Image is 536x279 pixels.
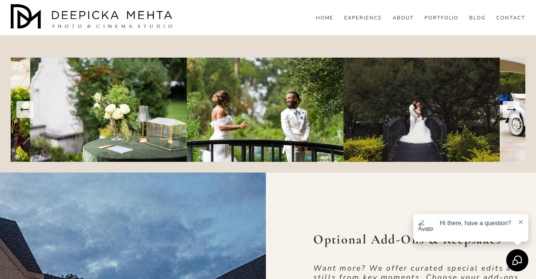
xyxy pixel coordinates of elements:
[343,58,500,162] img: takeya-josh_W_0325-1.jpg
[424,15,459,22] a: PORTFOLIO
[313,232,501,247] strong: Optional Add‑Ons & Keepsakes
[393,15,414,22] a: ABOUT
[469,15,486,21] span: BLOG
[30,58,187,162] img: takeya-josh_W_0213.jpg
[503,101,520,118] button: Next Slide
[344,15,382,22] a: EXPERIENCE
[16,101,33,118] button: Previous Slide
[496,15,525,22] a: CONTACT
[187,58,343,162] img: takeya-josh_W_0281.jpg
[11,4,175,31] img: Austin Wedding Photographer - Deepicka Mehta Photography &amp; Cinematography
[469,15,486,22] a: folder dropdown
[316,15,334,22] a: HOME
